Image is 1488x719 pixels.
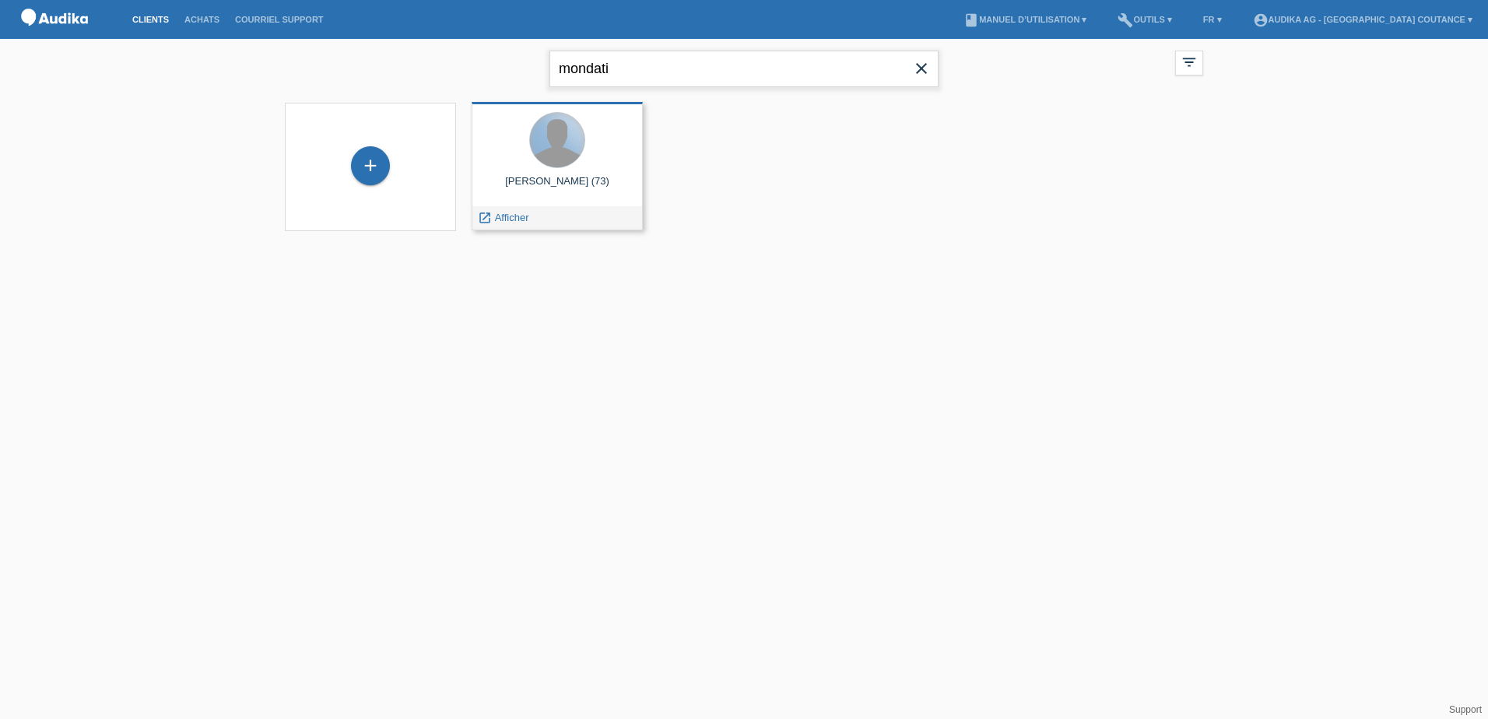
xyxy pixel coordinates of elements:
a: Clients [125,15,177,24]
a: Courriel Support [227,15,331,24]
a: bookManuel d’utilisation ▾ [956,15,1094,24]
div: Enregistrer le client [352,153,389,179]
i: account_circle [1253,12,1269,28]
i: build [1118,12,1133,28]
a: FR ▾ [1195,15,1230,24]
i: book [963,12,979,28]
a: Achats [177,15,227,24]
a: account_circleAudika AG - [GEOGRAPHIC_DATA] Coutance ▾ [1245,15,1480,24]
a: buildOutils ▾ [1110,15,1179,24]
i: launch [478,211,492,225]
i: filter_list [1181,54,1198,71]
div: [PERSON_NAME] (73) [484,175,630,200]
input: Recherche... [549,51,939,87]
a: POS — MF Group [16,30,93,42]
i: close [912,59,931,78]
span: Afficher [495,212,529,223]
a: launch Afficher [478,212,528,223]
a: Support [1449,704,1482,715]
